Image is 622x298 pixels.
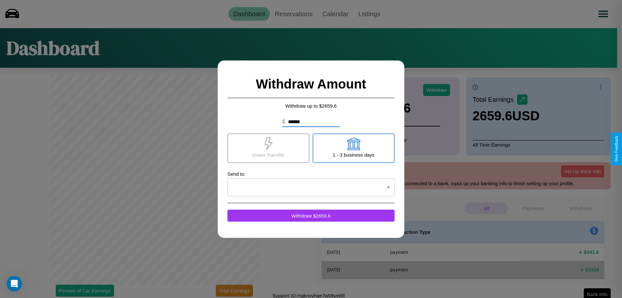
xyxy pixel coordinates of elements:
p: Send to: [227,169,395,178]
iframe: Intercom live chat [6,276,22,292]
p: $ [282,118,285,125]
p: 1 - 3 business days [333,150,374,159]
h2: Withdraw Amount [227,70,395,98]
p: Insant Transfer [252,150,284,159]
button: Withdraw $2659.6 [227,209,395,221]
p: Withdraw up to $ 2659.6 [227,101,395,110]
div: Give Feedback [614,136,619,162]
